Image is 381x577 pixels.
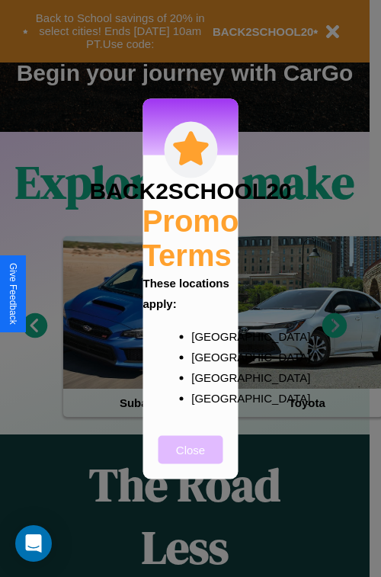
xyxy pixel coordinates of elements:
p: [GEOGRAPHIC_DATA] [191,346,220,367]
h3: BACK2SCHOOL20 [89,178,291,204]
div: Open Intercom Messenger [15,525,52,562]
div: Give Feedback [8,263,18,325]
button: Close [158,435,223,463]
p: [GEOGRAPHIC_DATA] [191,325,220,346]
p: [GEOGRAPHIC_DATA] [191,387,220,408]
p: [GEOGRAPHIC_DATA] [191,367,220,387]
b: These locations apply: [143,276,229,309]
h2: Promo Terms [142,204,239,272]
